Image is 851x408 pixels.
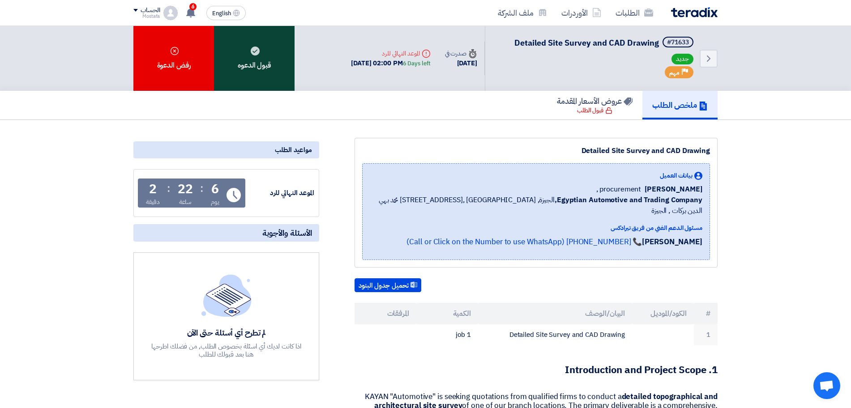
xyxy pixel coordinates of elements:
[671,7,718,17] img: Teradix logo
[200,180,203,196] div: :
[212,10,231,17] span: English
[201,274,252,316] img: empty_state_list.svg
[355,278,421,293] button: تحميل جدول البنود
[445,58,477,68] div: [DATE]
[642,236,702,247] strong: [PERSON_NAME]
[403,59,431,68] div: 6 Days left
[555,195,702,205] b: Egyptian Automotive and Trading Company,
[362,145,710,156] div: Detailed Site Survey and CAD Drawing
[133,26,214,91] div: رفض الدعوة
[547,91,642,119] a: عروض الأسعار المقدمة قبول الطلب
[211,197,219,207] div: يوم
[416,303,478,324] th: الكمية
[694,324,718,345] td: 1
[554,2,608,23] a: الأوردرات
[149,183,157,195] div: 2
[351,49,430,58] div: الموعد النهائي للرد
[669,68,680,77] span: مهم
[370,223,702,233] div: مسئول الدعم الفني من فريق تيرادكس
[355,303,416,324] th: المرفقات
[652,100,708,110] h5: ملخص الطلب
[642,91,718,119] a: ملخص الطلب
[146,197,160,207] div: دقيقة
[214,26,295,91] div: قبول الدعوه
[645,184,702,195] span: [PERSON_NAME]
[211,183,219,195] div: 6
[596,184,641,195] span: procurement ,
[406,236,642,247] a: 📞 [PHONE_NUMBER] (Call or Click on the Number to use WhatsApp)
[514,37,659,49] span: Detailed Site Survey and CAD Drawing
[632,303,694,324] th: الكود/الموديل
[133,141,319,158] div: مواعيد الطلب
[557,96,633,106] h5: عروض الأسعار المقدمة
[178,183,193,195] div: 22
[189,3,197,10] span: 6
[478,303,633,324] th: البيان/الوصف
[247,188,314,198] div: الموعد النهائي للرد
[478,324,633,345] td: Detailed Site Survey and CAD Drawing
[370,195,702,216] span: الجيزة, [GEOGRAPHIC_DATA] ,[STREET_ADDRESS] محمد بهي الدين بركات , الجيزة
[565,362,718,377] strong: 1. Introduction and Project Scope
[694,303,718,324] th: #
[133,14,160,19] div: Mostafa
[167,180,170,196] div: :
[577,106,612,115] div: قبول الطلب
[163,6,178,20] img: profile_test.png
[813,372,840,399] div: Open chat
[491,2,554,23] a: ملف الشركة
[206,6,246,20] button: English
[150,342,303,358] div: اذا كانت لديك أي اسئلة بخصوص الطلب, من فضلك اطرحها هنا بعد قبولك للطلب
[667,39,689,46] div: #71633
[445,49,477,58] div: صدرت في
[141,7,160,14] div: الحساب
[351,58,430,68] div: [DATE] 02:00 PM
[608,2,660,23] a: الطلبات
[150,327,303,338] div: لم تطرح أي أسئلة حتى الآن
[262,228,312,238] span: الأسئلة والأجوبة
[660,171,693,180] span: بيانات العميل
[514,37,695,49] h5: Detailed Site Survey and CAD Drawing
[671,54,693,64] span: جديد
[416,324,478,345] td: 1 job
[179,197,192,207] div: ساعة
